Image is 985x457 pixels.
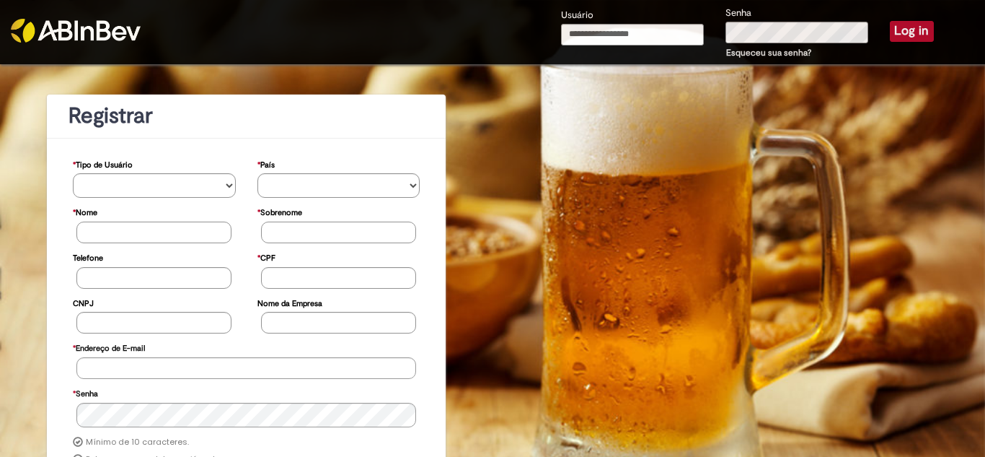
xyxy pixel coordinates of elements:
label: Usuário [561,9,593,22]
button: Log in [890,21,934,41]
label: Telefone [73,246,103,267]
label: CPF [257,246,275,267]
label: Nome [73,201,97,222]
label: Nome da Empresa [257,292,322,313]
label: Senha [73,382,98,403]
label: Endereço de E-mail [73,336,145,357]
label: Senha [725,6,751,20]
img: ABInbev-white.png [11,19,141,43]
label: Mínimo de 10 caracteres. [86,437,189,448]
label: Tipo de Usuário [73,153,133,174]
h1: Registrar [69,104,424,128]
label: País [257,153,275,174]
label: Sobrenome [257,201,302,222]
label: CNPJ [73,292,94,313]
a: Esqueceu sua senha? [726,47,811,58]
